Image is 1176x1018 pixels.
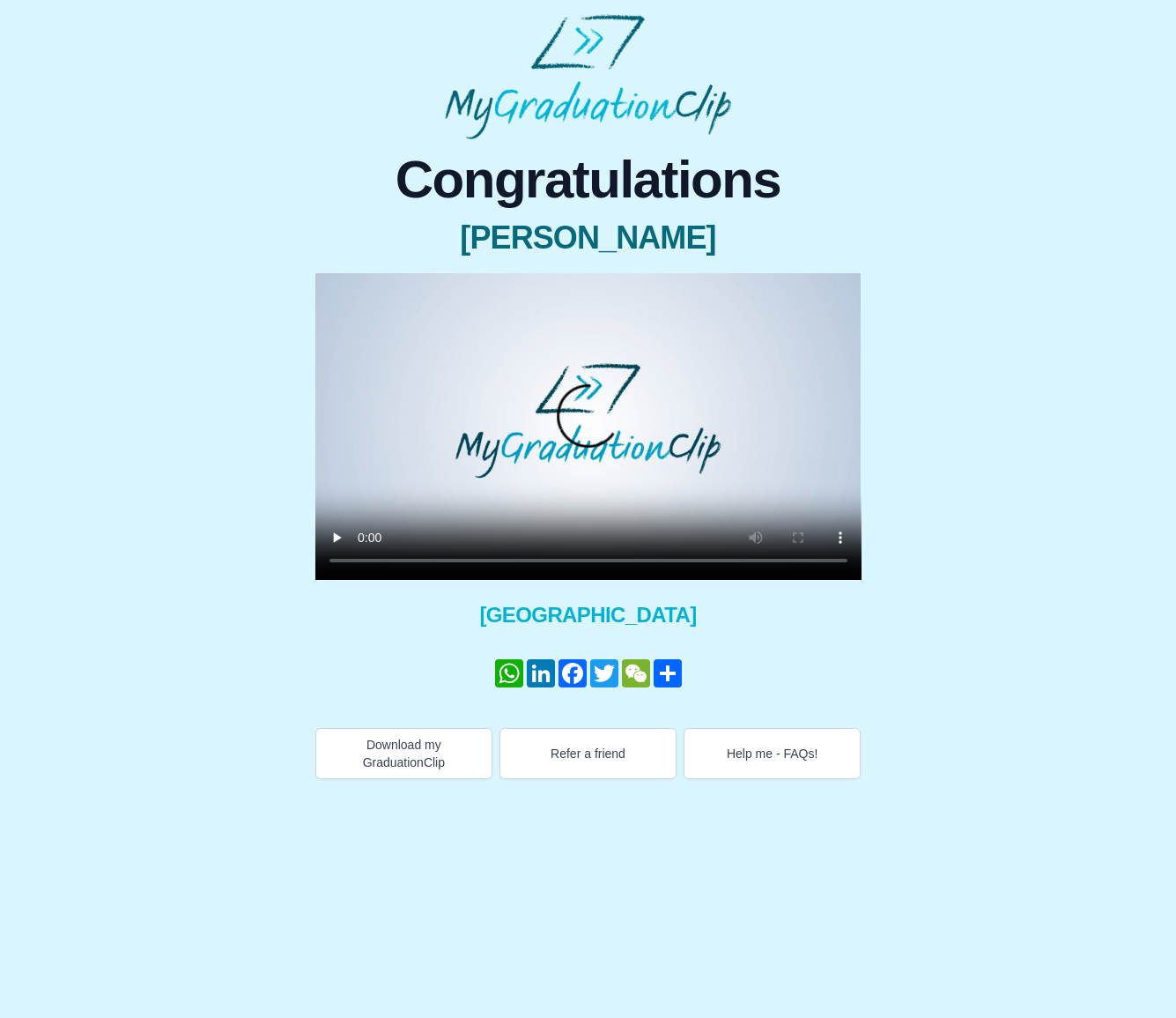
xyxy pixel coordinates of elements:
[315,220,862,256] span: [PERSON_NAME]
[493,659,525,687] a: WhatsApp
[620,659,652,687] a: WeChat
[588,659,620,687] a: Twitter
[652,659,684,687] a: Share
[315,153,862,206] span: Congratulations
[525,659,557,687] a: LinkedIn
[557,659,588,687] a: Facebook
[499,728,677,779] button: Refer a friend
[315,601,862,629] span: [GEOGRAPHIC_DATA]
[684,728,861,779] button: Help me - FAQs!
[445,14,732,139] img: MyGraduationClip
[315,728,492,779] button: Download my GraduationClip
